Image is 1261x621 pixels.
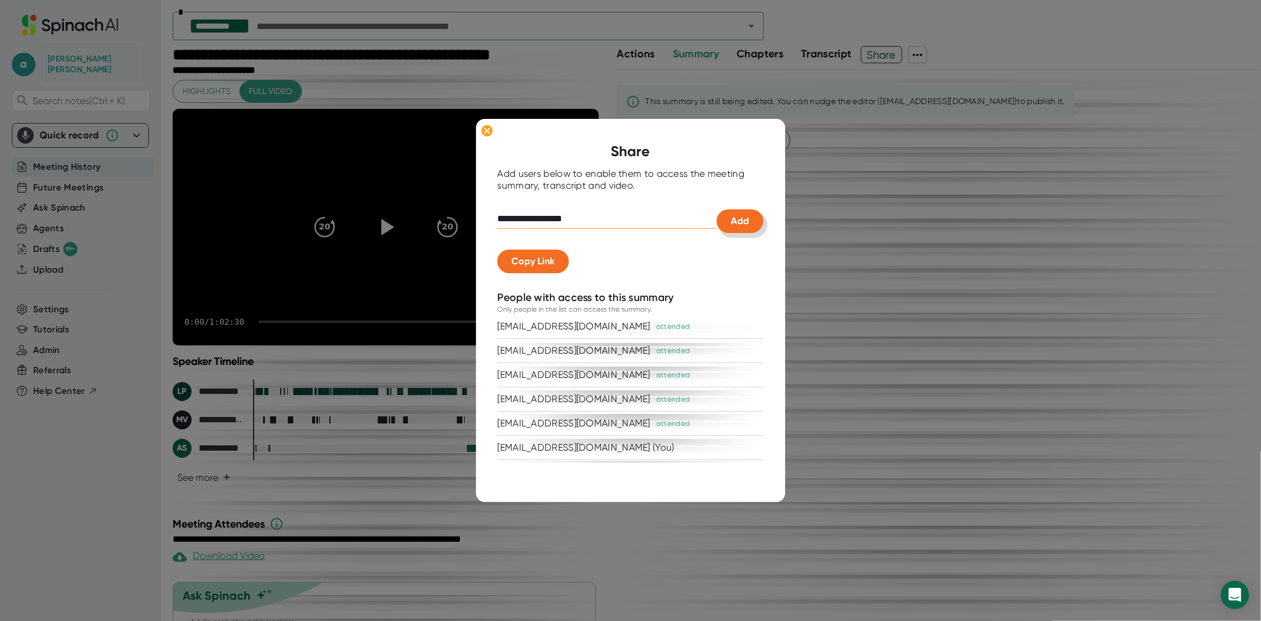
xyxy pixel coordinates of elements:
span: Copy Link [512,255,555,267]
div: [EMAIL_ADDRESS][DOMAIN_NAME] [498,418,650,429]
div: [EMAIL_ADDRESS][DOMAIN_NAME] [498,321,650,332]
span: Add [731,215,750,227]
div: [EMAIL_ADDRESS][DOMAIN_NAME] [498,369,650,381]
div: Only people in the list can access the summary. [498,304,653,315]
div: attended [656,370,690,380]
button: Copy Link [498,250,569,273]
div: attended [656,418,690,429]
div: [EMAIL_ADDRESS][DOMAIN_NAME] [498,393,650,405]
div: attended [656,394,690,405]
div: attended [656,321,690,332]
div: Add users below to enable them to access the meeting summary, transcript and video. [498,168,764,192]
div: Open Intercom Messenger [1221,581,1249,609]
div: attended [656,345,690,356]
button: Add [717,209,764,233]
div: [EMAIL_ADDRESS][DOMAIN_NAME] [498,345,650,357]
div: People with access to this summary [498,291,674,305]
b: Share [611,143,650,160]
div: [EMAIL_ADDRESS][DOMAIN_NAME] (You) [498,442,675,454]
